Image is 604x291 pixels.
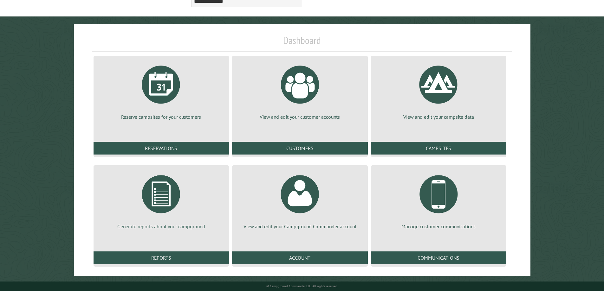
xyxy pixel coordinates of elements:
[94,251,229,264] a: Reports
[379,61,499,120] a: View and edit your campsite data
[371,142,506,155] a: Campsites
[232,142,367,155] a: Customers
[240,223,360,230] p: View and edit your Campground Commander account
[240,113,360,120] p: View and edit your customer accounts
[101,61,221,120] a: Reserve campsites for your customers
[92,34,512,52] h1: Dashboard
[101,113,221,120] p: Reserve campsites for your customers
[101,223,221,230] p: Generate reports about your campground
[101,170,221,230] a: Generate reports about your campground
[371,251,506,264] a: Communications
[232,251,367,264] a: Account
[379,113,499,120] p: View and edit your campsite data
[240,170,360,230] a: View and edit your Campground Commander account
[379,170,499,230] a: Manage customer communications
[240,61,360,120] a: View and edit your customer accounts
[266,284,338,288] small: © Campground Commander LLC. All rights reserved.
[379,223,499,230] p: Manage customer communications
[94,142,229,155] a: Reservations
